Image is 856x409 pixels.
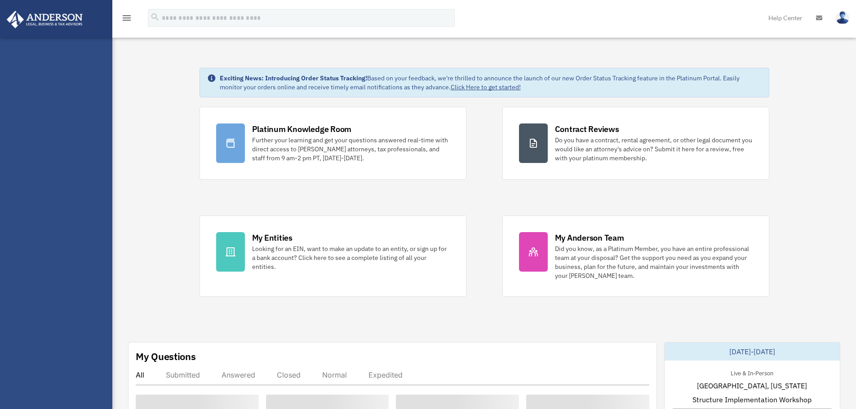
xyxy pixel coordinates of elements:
[136,370,144,379] div: All
[555,232,624,243] div: My Anderson Team
[277,370,301,379] div: Closed
[555,136,753,163] div: Do you have a contract, rental agreement, or other legal document you would like an attorney's ad...
[252,136,450,163] div: Further your learning and get your questions answered real-time with direct access to [PERSON_NAM...
[368,370,403,379] div: Expedited
[200,215,466,297] a: My Entities Looking for an EIN, want to make an update to an entity, or sign up for a bank accoun...
[4,11,85,28] img: Anderson Advisors Platinum Portal
[220,74,762,92] div: Based on your feedback, we're thrilled to announce the launch of our new Order Status Tracking fe...
[252,232,293,243] div: My Entities
[697,380,807,391] span: [GEOGRAPHIC_DATA], [US_STATE]
[555,244,753,280] div: Did you know, as a Platinum Member, you have an entire professional team at your disposal? Get th...
[252,123,352,135] div: Platinum Knowledge Room
[136,350,196,363] div: My Questions
[555,123,619,135] div: Contract Reviews
[723,368,781,377] div: Live & In-Person
[451,83,521,91] a: Click Here to get started!
[121,16,132,23] a: menu
[665,343,840,361] div: [DATE]-[DATE]
[692,394,812,405] span: Structure Implementation Workshop
[200,107,466,180] a: Platinum Knowledge Room Further your learning and get your questions answered real-time with dire...
[220,74,367,82] strong: Exciting News: Introducing Order Status Tracking!
[252,244,450,271] div: Looking for an EIN, want to make an update to an entity, or sign up for a bank account? Click her...
[502,107,769,180] a: Contract Reviews Do you have a contract, rental agreement, or other legal document you would like...
[322,370,347,379] div: Normal
[166,370,200,379] div: Submitted
[222,370,255,379] div: Answered
[836,11,849,24] img: User Pic
[121,13,132,23] i: menu
[502,215,769,297] a: My Anderson Team Did you know, as a Platinum Member, you have an entire professional team at your...
[150,12,160,22] i: search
